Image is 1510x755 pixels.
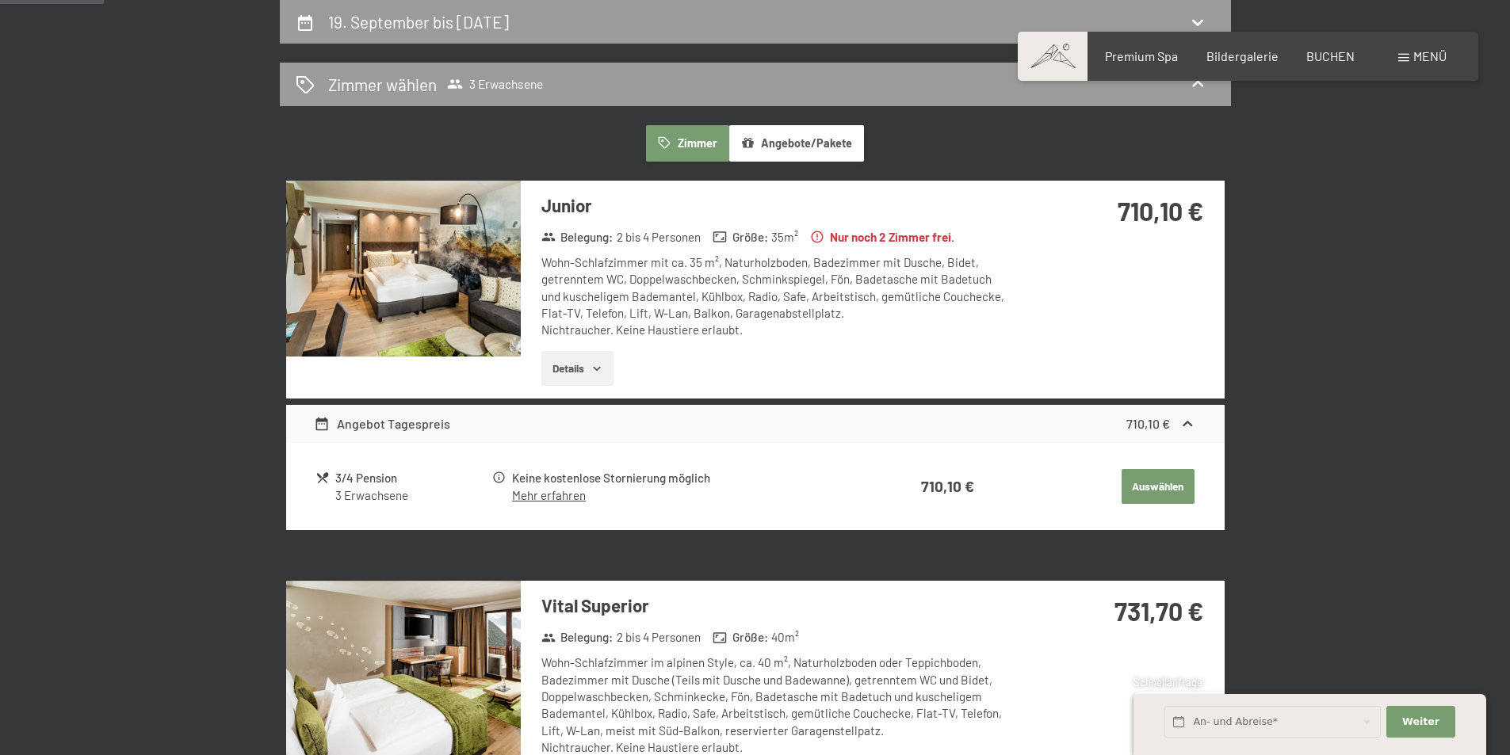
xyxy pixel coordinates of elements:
[328,73,437,96] h2: Zimmer wählen
[617,229,701,246] span: 2 bis 4 Personen
[335,487,490,504] div: 3 Erwachsene
[1133,676,1202,688] span: Schnellanfrage
[729,125,864,162] button: Angebote/Pakete
[286,405,1225,443] div: Angebot Tagespreis710,10 €
[328,12,509,32] h2: 19. September bis [DATE]
[1122,469,1195,504] button: Auswählen
[1114,596,1203,626] strong: 731,70 €
[1126,416,1170,431] strong: 710,10 €
[286,181,521,357] img: mss_renderimg.php
[541,629,614,646] strong: Belegung :
[512,488,586,502] a: Mehr erfahren
[810,229,954,246] strong: Nur noch 2 Zimmer frei.
[1105,48,1178,63] a: Premium Spa
[447,76,543,92] span: 3 Erwachsene
[771,229,798,246] span: 35 m²
[1118,196,1203,226] strong: 710,10 €
[541,193,1013,218] h3: Junior
[1413,48,1447,63] span: Menü
[921,477,974,495] strong: 710,10 €
[1402,715,1439,729] span: Weiter
[646,125,728,162] button: Zimmer
[713,229,768,246] strong: Größe :
[541,254,1013,338] div: Wohn-Schlafzimmer mit ca. 35 m², Naturholzboden, Badezimmer mit Dusche, Bidet, getrenntem WC, Dop...
[771,629,799,646] span: 40 m²
[335,469,490,487] div: 3/4 Pension
[314,414,450,433] div: Angebot Tagespreis
[541,351,614,386] button: Details
[541,593,1013,618] h3: Vital Superior
[1306,48,1355,63] a: BUCHEN
[1206,48,1279,63] a: Bildergalerie
[617,629,701,646] span: 2 bis 4 Personen
[713,629,768,646] strong: Größe :
[512,469,842,487] div: Keine kostenlose Stornierung möglich
[541,229,614,246] strong: Belegung :
[1386,706,1455,738] button: Weiter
